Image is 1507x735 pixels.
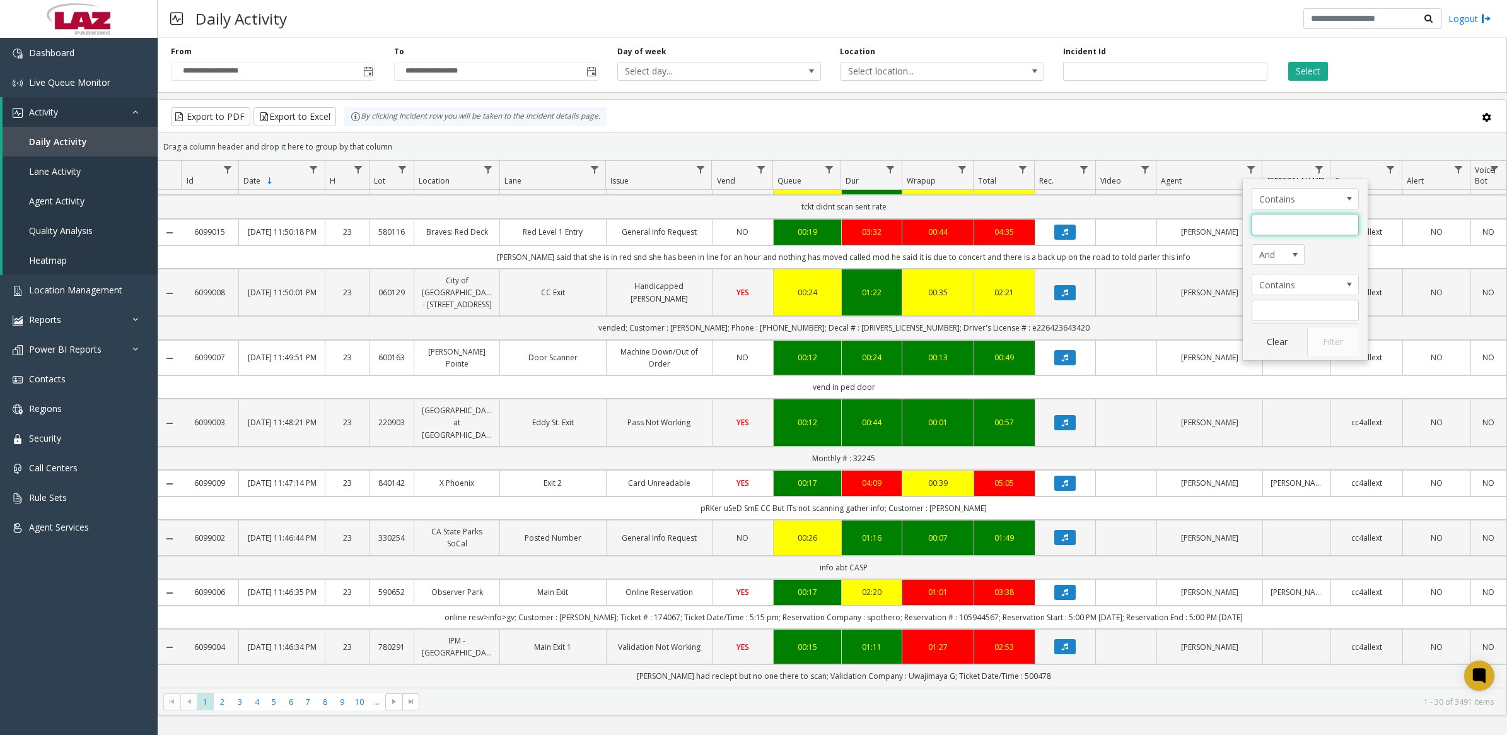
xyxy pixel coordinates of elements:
div: 00:39 [910,477,966,489]
span: Contacts [29,373,66,385]
label: Day of week [617,46,666,57]
a: 00:44 [910,226,966,238]
div: 00:01 [910,416,966,428]
a: 6099004 [189,641,231,653]
a: 05:05 [982,477,1027,489]
img: 'icon' [13,493,23,503]
a: [DATE] 11:46:35 PM [247,586,317,598]
a: 840142 [377,477,406,489]
span: Location [419,175,450,186]
td: [PERSON_NAME] had reciept but no one there to scan; Validation Company : Uwajimaya G; Ticket Date... [181,664,1506,687]
a: 6099006 [189,586,231,598]
button: Clear [1252,328,1303,356]
a: Main Exit 1 [508,641,598,653]
a: Wrapup Filter Menu [953,161,970,178]
span: Page 4 [248,693,265,710]
img: 'icon' [13,108,23,118]
span: Daily Activity [29,136,87,148]
a: [DATE] 11:46:34 PM [247,641,317,653]
span: Issue [610,175,629,186]
a: NO [1479,532,1499,544]
span: YES [736,587,749,597]
img: 'icon' [13,286,23,296]
div: 00:49 [982,351,1027,363]
span: H [330,175,335,186]
span: Go to the next page [385,693,402,711]
div: Drag a column header and drop it here to group by that column [158,136,1506,158]
a: Pass Not Working [614,416,704,428]
span: Contains [1252,274,1337,295]
span: NO [736,226,748,237]
a: [PERSON_NAME] [1165,532,1255,544]
span: Page 8 [317,693,334,710]
a: Total Filter Menu [1015,161,1032,178]
a: IPM - [GEOGRAPHIC_DATA] [422,635,492,659]
a: Collapse Details [158,228,181,238]
a: YES [720,586,765,598]
a: Collapse Details [158,534,181,544]
a: NO [1479,351,1499,363]
a: 6099009 [189,477,231,489]
a: 01:16 [849,532,895,544]
span: Select day... [618,62,780,80]
a: NO [1479,416,1499,428]
a: General Info Request [614,226,704,238]
a: 04:09 [849,477,895,489]
a: [PERSON_NAME] [1165,286,1255,298]
a: Collapse Details [158,288,181,298]
div: 02:21 [982,286,1027,298]
span: NO [736,532,748,543]
a: Daily Activity [3,127,158,156]
a: 00:12 [781,351,834,363]
td: tckt didnt scan sent rate [181,195,1506,218]
a: Handicapped [PERSON_NAME] [614,280,704,304]
a: NO [720,532,765,544]
a: Main Exit [508,586,598,598]
a: 00:17 [781,477,834,489]
a: Agent Filter Menu [1242,161,1259,178]
a: [DATE] 11:47:14 PM [247,477,317,489]
span: Agent Filter Operators [1252,188,1359,209]
a: 23 [333,351,362,363]
a: 23 [333,286,362,298]
button: Select [1288,62,1328,81]
a: Date Filter Menu [305,161,322,178]
a: 00:35 [910,286,966,298]
a: Dur Filter Menu [882,161,899,178]
a: Activity [3,97,158,127]
a: [DATE] 11:46:44 PM [247,532,317,544]
a: Video Filter Menu [1136,161,1153,178]
a: 01:01 [910,586,966,598]
a: Id Filter Menu [219,161,236,178]
a: Lane Filter Menu [586,161,603,178]
img: 'icon' [13,49,23,59]
a: 6099015 [189,226,231,238]
a: 00:19 [781,226,834,238]
a: Queue Filter Menu [821,161,838,178]
a: 23 [333,416,362,428]
label: Incident Id [1063,46,1106,57]
a: Red Level 1 Entry [508,226,598,238]
a: [DATE] 11:50:18 PM [247,226,317,238]
a: Eddy St. Exit [508,416,598,428]
span: Toggle popup [361,62,375,80]
span: Date [243,175,260,186]
span: Page 11 [368,693,385,710]
a: 6099008 [189,286,231,298]
a: [PERSON_NAME] [1165,416,1255,428]
span: Page 5 [265,693,282,710]
div: 00:07 [910,532,966,544]
div: 01:11 [849,641,895,653]
span: NO [736,352,748,363]
a: 02:53 [982,641,1027,653]
span: Reports [29,314,61,326]
a: 02:20 [849,586,895,598]
div: 01:22 [849,286,895,298]
div: 00:44 [849,416,895,428]
a: Lot Filter Menu [393,161,410,178]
